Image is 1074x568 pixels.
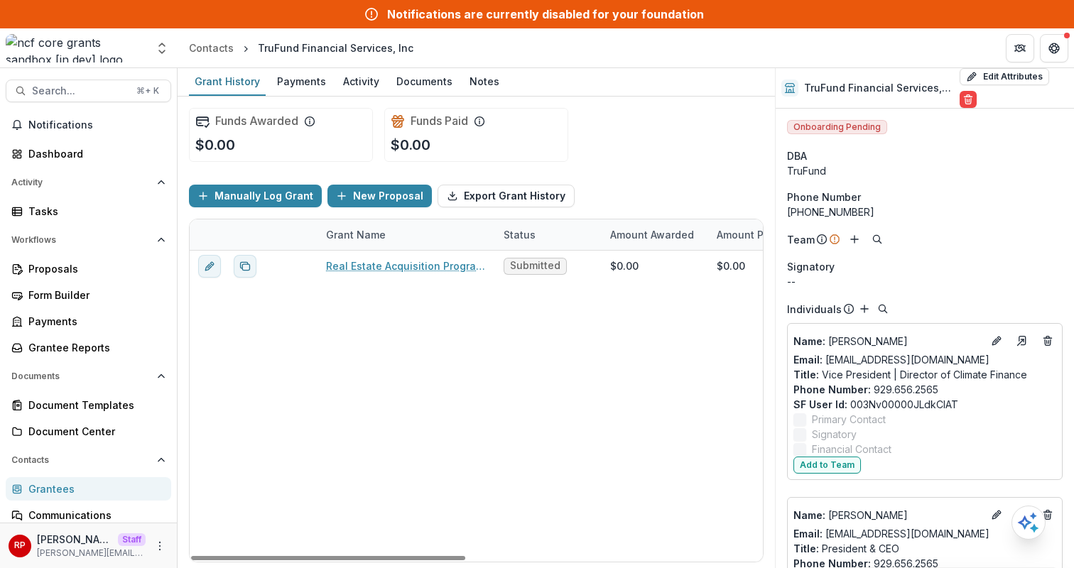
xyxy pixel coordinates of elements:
a: Contacts [183,38,239,58]
span: Phone Number : [793,383,871,395]
a: Grant History [189,68,266,96]
div: Ruthwick Pathireddy [14,541,26,550]
p: [PERSON_NAME] [793,508,982,523]
span: Submitted [510,260,560,272]
img: ncf core grants sandbox [in dev] logo [6,34,146,62]
div: Communications [28,508,160,523]
p: President & CEO [793,541,1056,556]
button: Deletes [1039,506,1056,523]
p: [PERSON_NAME][EMAIL_ADDRESS][DOMAIN_NAME] [37,547,146,559]
p: [PERSON_NAME] [37,532,112,547]
button: Delete [960,91,977,108]
a: Email: [EMAIL_ADDRESS][DOMAIN_NAME] [793,526,989,541]
p: $0.00 [391,134,430,155]
div: Grant Name [318,219,495,250]
a: Name: [PERSON_NAME] [793,508,982,523]
p: Individuals [787,302,842,317]
div: Amount Awarded [602,219,708,250]
a: Grantee Reports [6,336,171,359]
button: Open AI Assistant [1011,506,1046,540]
button: Edit [988,332,1005,349]
button: Open Documents [6,365,171,388]
a: Proposals [6,257,171,280]
span: SF User Id : [793,398,847,410]
div: Payments [28,314,160,329]
div: Payments [271,71,332,92]
div: $0.00 [610,258,639,273]
div: Dashboard [28,146,160,161]
span: Primary Contact [812,412,886,427]
p: Vice President | Director of Climate Finance [793,367,1056,382]
span: Contacts [11,455,151,465]
h2: TruFund Financial Services, Inc [804,82,954,94]
span: Notifications [28,119,166,131]
a: Payments [271,68,332,96]
div: Status [495,219,602,250]
div: Grantee Reports [28,340,160,355]
span: Title : [793,368,819,381]
button: edit [198,255,221,278]
div: Grant History [189,71,266,92]
div: TruFund [787,163,1063,178]
span: Name : [793,335,825,347]
a: Activity [337,68,385,96]
div: ⌘ + K [134,83,162,99]
div: Form Builder [28,288,160,302]
span: Email: [793,354,823,366]
span: Title : [793,542,819,555]
h2: Funds Awarded [215,114,298,128]
a: Grantees [6,477,171,501]
a: Real Estate Acquisition Program (RAP) [326,258,487,273]
a: Go to contact [1011,329,1034,352]
a: Tasks [6,200,171,223]
div: Tasks [28,204,160,219]
span: Onboarding Pending [787,120,887,134]
button: Open Activity [6,171,171,194]
p: Staff [118,533,146,546]
div: Amount Paid [708,219,815,250]
button: Manually Log Grant [189,185,322,207]
button: New Proposal [327,185,432,207]
div: -- [787,274,1063,289]
button: Add [856,300,873,317]
button: Open entity switcher [152,34,172,62]
a: Dashboard [6,142,171,165]
button: Edit Attributes [960,68,1049,85]
p: [PERSON_NAME] [793,334,982,349]
div: Proposals [28,261,160,276]
span: Email: [793,528,823,540]
a: Document Center [6,420,171,443]
div: Status [495,227,544,242]
button: Edit [988,506,1005,523]
button: Open Contacts [6,449,171,471]
a: Notes [464,68,505,96]
button: Search... [6,80,171,102]
a: Payments [6,310,171,333]
div: Contacts [189,40,234,55]
span: Workflows [11,235,151,245]
button: Search [874,300,891,317]
div: Notes [464,71,505,92]
div: Document Templates [28,398,160,413]
div: $0.00 [717,258,745,273]
button: Export Grant History [438,185,575,207]
p: Amount Paid [717,227,779,242]
span: Phone Number [787,190,861,204]
div: TruFund Financial Services, Inc [258,40,413,55]
button: Deletes [1039,332,1056,349]
a: Go to contact [1011,503,1034,526]
button: Duplicate proposal [234,255,256,278]
a: Email: [EMAIL_ADDRESS][DOMAIN_NAME] [793,352,989,367]
div: Documents [391,71,458,92]
a: Form Builder [6,283,171,307]
span: Signatory [787,259,835,274]
span: Documents [11,371,151,381]
p: $0.00 [195,134,235,155]
button: Partners [1006,34,1034,62]
p: 003Nv00000JLdkCIAT [793,397,1056,412]
a: Document Templates [6,393,171,417]
div: Grant Name [318,227,394,242]
a: Name: [PERSON_NAME] [793,334,982,349]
